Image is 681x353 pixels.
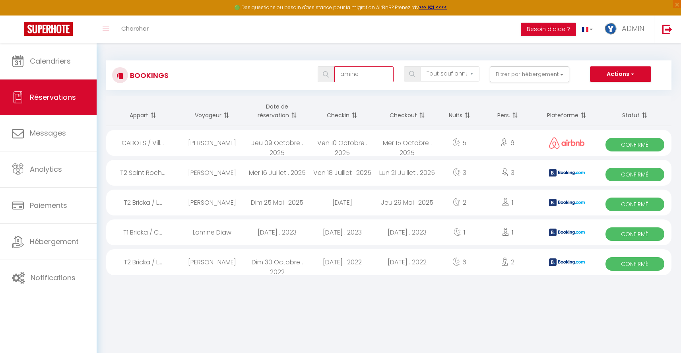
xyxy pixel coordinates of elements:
th: Sort by status [598,96,671,126]
th: Sort by channel [536,96,598,126]
img: ... [605,23,617,35]
input: Chercher [334,66,393,82]
span: Analytics [30,164,62,174]
span: ADMIN [622,23,644,33]
a: ... ADMIN [599,16,654,43]
span: Chercher [121,24,149,33]
button: Besoin d'aide ? [521,23,576,36]
span: Paiements [30,200,67,210]
span: Messages [30,128,66,138]
th: Sort by guest [180,96,245,126]
a: >>> ICI <<<< [419,4,447,11]
img: Super Booking [24,22,73,36]
span: Réservations [30,92,76,102]
a: Chercher [115,16,155,43]
th: Sort by checkin [310,96,375,126]
span: Notifications [31,273,76,283]
th: Sort by rentals [106,96,180,126]
button: Actions [590,66,651,82]
img: logout [662,24,672,34]
th: Sort by booking date [244,96,310,126]
th: Sort by checkout [374,96,440,126]
span: Hébergement [30,237,79,246]
h3: Bookings [128,66,169,84]
span: Calendriers [30,56,71,66]
th: Sort by people [479,96,536,126]
th: Sort by nights [440,96,479,126]
button: Filtrer par hébergement [490,66,569,82]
